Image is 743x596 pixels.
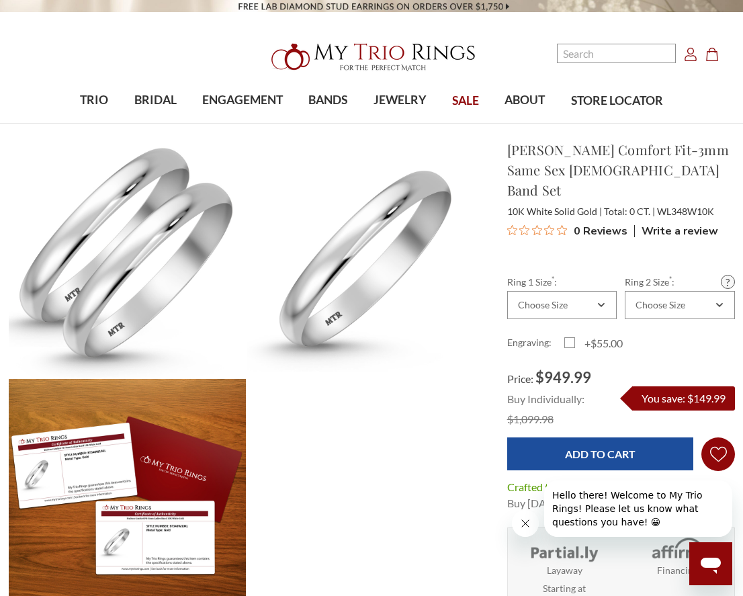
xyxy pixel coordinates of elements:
[505,91,545,109] span: ABOUT
[689,542,732,585] iframe: Button to launch messaging window
[547,563,582,577] strong: Layaway
[625,291,735,319] div: Combobox
[636,300,685,310] div: Choose Size
[507,291,617,319] div: Combobox
[7,7,195,36] div: Paused by McAfee® Web Boost
[507,392,584,405] span: Buy Individually:
[507,206,602,217] span: 10K White Solid Gold
[634,225,718,237] div: Write a review
[558,79,676,123] a: STORE LOCATOR
[574,220,627,241] span: 0 Reviews
[571,92,663,110] span: STORE LOCATOR
[544,480,732,537] iframe: Message from company
[507,140,735,200] h1: [PERSON_NAME] Comfort Fit-3mm Same Sex [DEMOGRAPHIC_DATA] Band Set
[216,36,528,79] a: My Trio Rings
[189,79,296,122] a: ENGAGEMENT
[507,335,564,351] label: Engraving:
[701,437,735,471] a: Wish Lists
[705,46,727,62] a: Cart with 0 items
[507,495,664,511] dd: Buy [DATE] and receive by [DATE]
[374,91,427,109] span: JEWELRY
[684,48,697,61] svg: Account
[452,92,479,110] span: SALE
[439,79,492,123] a: SALE
[557,44,676,63] input: Search and use arrows or TAB to navigate results
[121,79,189,122] a: BRIDAL
[710,404,727,505] svg: Wish Lists
[721,275,735,289] a: Size Guide
[67,79,121,122] a: TRIO
[512,510,539,537] iframe: Close message
[507,372,533,385] span: Price:
[642,392,726,405] span: You save: $149.99
[507,479,584,495] dt: Crafted to order.
[507,220,627,241] button: Rated 0 out of 5 stars from 0 reviews. Jump to reviews.
[308,91,347,109] span: BANDS
[321,122,335,124] button: submenu toggle
[393,122,406,124] button: submenu toggle
[705,48,719,61] svg: cart.cart_preview
[527,536,601,563] img: Layaway
[236,122,249,124] button: submenu toggle
[657,206,714,217] span: WL348W10K
[507,437,693,470] input: Add to Cart
[535,368,591,386] span: $949.99
[247,140,484,378] img: Photo of Hudson Comfort Fit-3mm Same Sex Ladies Band Set 10K White Gold [BT348WL]
[87,122,101,124] button: submenu toggle
[507,275,617,289] label: Ring 1 Size :
[604,206,655,217] span: Total: 0 CT.
[518,122,531,124] button: submenu toggle
[9,140,246,378] img: Photo of Hudson Comfort Fit-3mm Same Sex Ladies Band Set 10K White Gold [WL348W]
[625,275,735,289] label: Ring 2 Size :
[148,122,162,124] button: submenu toggle
[134,91,177,109] span: BRIDAL
[296,79,360,122] a: BANDS
[202,91,283,109] span: ENGAGEMENT
[80,91,108,109] span: TRIO
[507,413,554,425] span: $1,099.98
[361,79,439,122] a: JEWELRY
[684,46,697,62] a: Account
[264,36,479,79] img: My Trio Rings
[657,563,698,577] strong: Financing
[492,79,558,122] a: ABOUT
[564,335,623,351] label: +$55.00
[518,300,568,310] div: Choose Size
[641,536,715,563] img: Affirm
